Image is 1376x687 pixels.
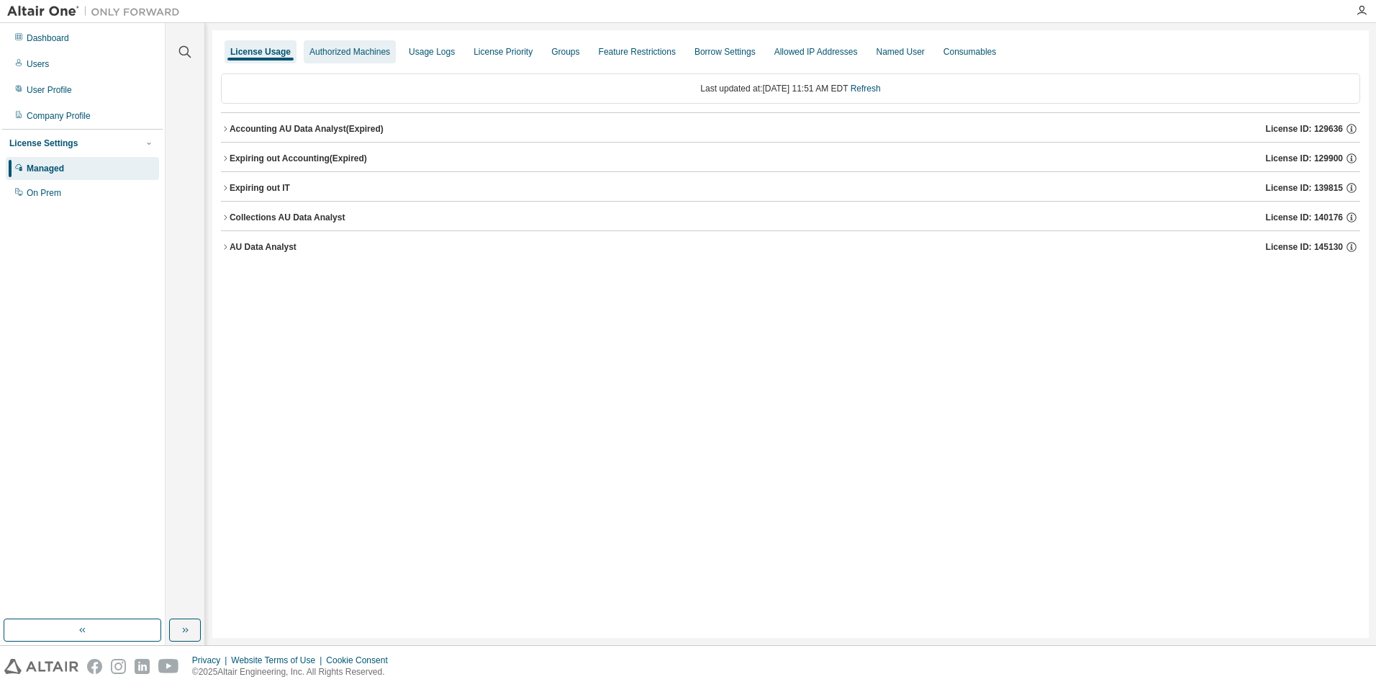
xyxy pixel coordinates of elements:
div: Expiring out Accounting (Expired) [230,153,367,164]
button: Expiring out Accounting(Expired)License ID: 129900 [221,143,1360,174]
img: Altair One [7,4,187,19]
div: Website Terms of Use [231,655,326,666]
div: Authorized Machines [309,46,390,58]
div: Usage Logs [409,46,455,58]
div: User Profile [27,84,72,96]
div: Expiring out IT [230,182,290,194]
div: Users [27,58,49,70]
img: linkedin.svg [135,659,150,674]
div: On Prem [27,187,61,199]
div: Allowed IP Addresses [774,46,858,58]
div: Groups [551,46,579,58]
button: AU Data AnalystLicense ID: 145130 [221,231,1360,263]
img: instagram.svg [111,659,126,674]
button: Accounting AU Data Analyst(Expired)License ID: 129636 [221,113,1360,145]
div: Feature Restrictions [599,46,676,58]
img: youtube.svg [158,659,179,674]
div: Managed [27,163,64,174]
div: Borrow Settings [694,46,756,58]
div: Collections AU Data Analyst [230,212,345,223]
span: License ID: 129636 [1266,123,1343,135]
img: facebook.svg [87,659,102,674]
img: altair_logo.svg [4,659,78,674]
div: AU Data Analyst [230,241,297,253]
div: Company Profile [27,110,91,122]
button: Collections AU Data AnalystLicense ID: 140176 [221,202,1360,233]
div: License Priority [474,46,533,58]
div: Consumables [943,46,996,58]
div: Accounting AU Data Analyst (Expired) [230,123,384,135]
button: Expiring out ITLicense ID: 139815 [221,172,1360,204]
p: © 2025 Altair Engineering, Inc. All Rights Reserved. [192,666,397,678]
div: Named User [876,46,924,58]
div: License Usage [230,46,291,58]
div: Dashboard [27,32,69,44]
span: License ID: 129900 [1266,153,1343,164]
div: Privacy [192,655,231,666]
div: Last updated at: [DATE] 11:51 AM EDT [221,73,1360,104]
a: Refresh [851,84,881,94]
span: License ID: 145130 [1266,241,1343,253]
span: License ID: 140176 [1266,212,1343,223]
div: License Settings [9,138,78,149]
span: License ID: 139815 [1266,182,1343,194]
div: Cookie Consent [326,655,396,666]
